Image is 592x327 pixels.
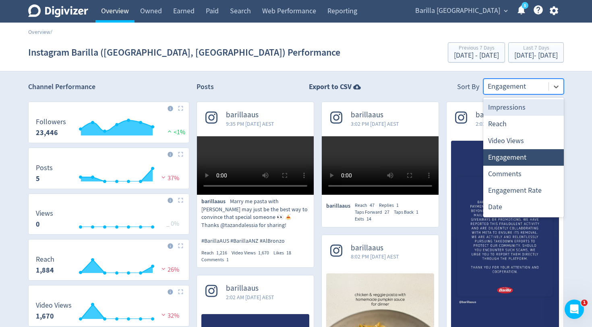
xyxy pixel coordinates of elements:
[178,289,183,294] img: Placeholder
[448,42,505,62] button: Previous 7 Days[DATE] - [DATE]
[457,82,479,94] div: Sort By
[159,174,168,180] img: negative-performance.svg
[366,216,371,222] span: 14
[581,300,588,306] span: 1
[178,198,183,203] img: Placeholder
[178,106,183,111] img: Placeholder
[166,220,179,228] span: _ 0%
[379,202,403,209] div: Replies
[415,4,500,17] span: Barilla [GEOGRAPHIC_DATA]
[351,252,399,260] span: 8:02 PM [DATE] AEST
[514,52,558,59] div: [DATE] - [DATE]
[201,256,233,263] div: Comments
[201,198,309,245] p: Marry me pasta with [PERSON_NAME] may just be the best way to convince that special someone 👀 🍝 T...
[36,219,40,229] strong: 0
[483,133,564,149] div: Video Views
[36,311,54,321] strong: 1,670
[159,266,179,274] span: 26%
[355,216,376,223] div: Exits
[28,40,340,65] h1: Instagram Barilla ([GEOGRAPHIC_DATA], [GEOGRAPHIC_DATA]) Performance
[483,166,564,182] div: Comments
[502,7,509,15] span: expand_more
[197,102,314,263] a: barillaaus9:35 PM [DATE] AESTbarillaausMarry me pasta with [PERSON_NAME] may just be the best way...
[226,293,274,301] span: 2:02 AM [DATE] AEST
[258,250,269,256] span: 1,670
[476,120,524,128] span: 2:02 AM [DATE] AEST
[216,250,227,256] span: 1,216
[197,82,214,94] h2: Posts
[396,202,399,208] span: 1
[416,209,418,215] span: 1
[483,149,564,166] div: Engagement
[32,164,186,185] svg: Posts 5
[159,312,179,320] span: 32%
[508,42,564,62] button: Last 7 Days[DATE]- [DATE]
[226,256,229,263] span: 1
[178,243,183,248] img: Placeholder
[226,110,274,120] span: barillaaus
[394,209,423,216] div: Taps Back
[454,52,499,59] div: [DATE] - [DATE]
[32,210,186,231] svg: Views 0
[32,118,186,140] svg: Followers 23,446
[351,110,399,120] span: barillaaus
[385,209,389,215] span: 27
[355,209,394,216] div: Taps Forward
[483,182,564,199] div: Engagement Rate
[28,82,189,92] h2: Channel Performance
[178,152,183,157] img: Placeholder
[514,45,558,52] div: Last 7 Days
[36,209,53,218] dt: Views
[36,117,66,127] dt: Followers
[166,128,174,134] img: positive-performance.svg
[351,120,399,128] span: 3:02 PM [DATE] AEST
[36,265,54,275] strong: 1,884
[565,300,584,319] iframe: Intercom live chat
[322,102,439,222] a: barillaaus3:02 PM [DATE] AESTbarillaausReach47Replies1Taps Forward27Taps Back1Exits14
[36,163,53,173] dt: Posts
[226,284,274,293] span: barillaaus
[32,302,186,323] svg: Video Views 1,670
[36,128,58,137] strong: 23,446
[309,82,352,92] strong: Export to CSV
[159,312,168,318] img: negative-performance.svg
[159,174,179,182] span: 37%
[273,250,296,256] div: Likes
[201,198,230,206] span: barillaaus
[483,116,564,132] div: Reach
[476,110,524,120] span: barillaaus
[355,202,379,209] div: Reach
[201,250,232,256] div: Reach
[36,174,40,183] strong: 5
[483,199,564,215] div: Date
[454,45,499,52] div: Previous 7 Days
[286,250,291,256] span: 18
[522,2,528,9] a: 5
[232,250,273,256] div: Video Views
[326,202,355,210] span: barillaaus
[28,28,50,35] a: Overview
[32,256,186,277] svg: Reach 1,884
[524,3,526,8] text: 5
[166,128,185,136] span: <1%
[36,301,72,310] dt: Video Views
[226,120,274,128] span: 9:35 PM [DATE] AEST
[483,99,564,116] div: Impressions
[370,202,375,208] span: 47
[159,266,168,272] img: negative-performance.svg
[36,255,54,264] dt: Reach
[412,4,510,17] button: Barilla [GEOGRAPHIC_DATA]
[50,28,52,35] span: /
[351,244,399,253] span: barillaaus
